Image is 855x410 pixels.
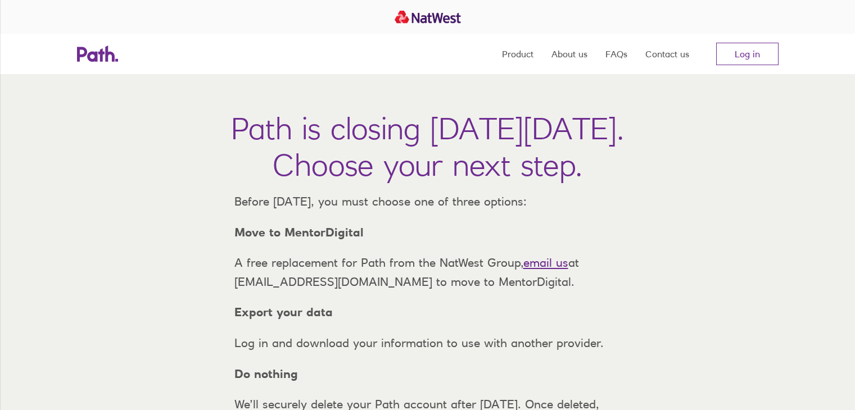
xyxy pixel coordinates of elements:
[225,192,630,211] p: Before [DATE], you must choose one of three options:
[605,34,627,74] a: FAQs
[645,34,689,74] a: Contact us
[231,110,624,183] h1: Path is closing [DATE][DATE]. Choose your next step.
[234,367,298,381] strong: Do nothing
[225,253,630,291] p: A free replacement for Path from the NatWest Group, at [EMAIL_ADDRESS][DOMAIN_NAME] to move to Me...
[523,256,568,270] a: email us
[225,334,630,353] p: Log in and download your information to use with another provider.
[502,34,533,74] a: Product
[716,43,779,65] a: Log in
[234,225,364,239] strong: Move to MentorDigital
[234,305,333,319] strong: Export your data
[551,34,587,74] a: About us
